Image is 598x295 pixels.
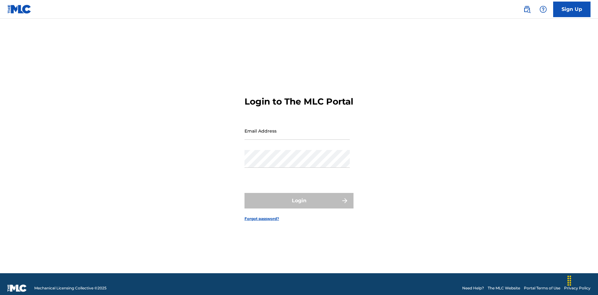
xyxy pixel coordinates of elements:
a: Public Search [521,3,533,16]
h3: Login to The MLC Portal [244,96,353,107]
img: search [523,6,531,13]
a: Portal Terms of Use [524,285,560,291]
a: Sign Up [553,2,591,17]
a: Forgot password? [244,216,279,222]
div: Drag [564,271,574,290]
a: Need Help? [462,285,484,291]
a: Privacy Policy [564,285,591,291]
div: Help [537,3,549,16]
img: help [539,6,547,13]
img: logo [7,284,27,292]
a: The MLC Website [488,285,520,291]
iframe: Chat Widget [567,265,598,295]
img: MLC Logo [7,5,31,14]
span: Mechanical Licensing Collective © 2025 [34,285,107,291]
